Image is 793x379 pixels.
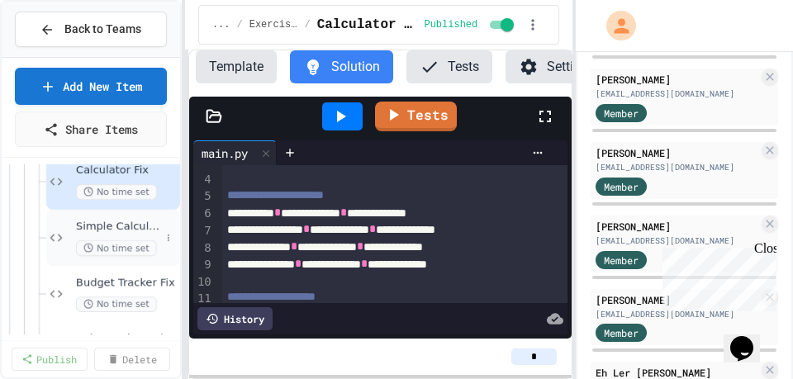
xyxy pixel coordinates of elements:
div: 5 [193,188,214,206]
button: More options [160,230,177,246]
span: / [237,18,243,31]
span: / [304,18,310,31]
div: [EMAIL_ADDRESS][DOMAIN_NAME] [596,308,758,320]
span: Calculator Fix [76,163,177,178]
span: Budget Tracker Fix [76,276,177,290]
span: No time set [76,296,157,312]
span: No time set [76,184,157,200]
div: 11 [193,291,214,308]
span: Bakery Price Calculator [76,332,177,346]
a: Publish [12,348,88,371]
div: [PERSON_NAME] [596,292,758,307]
a: Tests [375,102,457,131]
a: Share Items [15,111,167,147]
button: Settings [506,50,608,83]
div: [PERSON_NAME] [596,145,758,160]
span: Member [604,253,639,268]
div: 7 [193,223,214,240]
iframe: chat widget [656,241,776,311]
a: Add New Item [15,68,167,105]
button: Template [196,50,277,83]
div: 9 [193,257,214,274]
div: 6 [193,206,214,223]
div: 8 [193,240,214,258]
iframe: chat widget [724,313,776,362]
button: Tests [406,50,492,83]
div: main.py [193,140,277,165]
div: Chat with us now!Close [7,7,114,105]
span: Published [424,18,477,31]
span: Member [604,325,639,340]
div: [EMAIL_ADDRESS][DOMAIN_NAME] [596,161,758,173]
span: Member [604,179,639,194]
span: Member [604,106,639,121]
span: ... [212,18,230,31]
div: main.py [193,144,256,162]
div: [PERSON_NAME] [596,72,758,87]
span: Back to Teams [64,21,141,38]
div: [EMAIL_ADDRESS][DOMAIN_NAME] [596,88,758,100]
div: History [197,307,273,330]
span: Simple Calculator [76,220,160,234]
div: [EMAIL_ADDRESS][DOMAIN_NAME] [596,235,758,247]
span: Calculator Fix [317,15,418,35]
div: My Account [589,7,640,45]
div: [PERSON_NAME] [596,219,758,234]
button: Solution [290,50,393,83]
div: Content is published and visible to students [424,15,517,35]
div: 10 [193,274,214,291]
button: Back to Teams [15,12,167,47]
span: Exercises [249,18,298,31]
a: Delete [94,348,170,371]
div: 4 [193,172,214,188]
span: No time set [76,240,157,256]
